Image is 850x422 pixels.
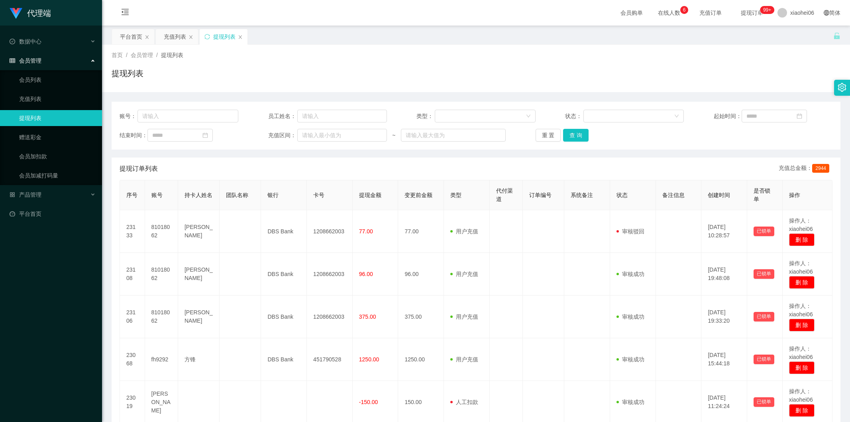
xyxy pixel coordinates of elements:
[178,210,220,253] td: [PERSON_NAME]
[359,356,379,363] span: 1250.00
[526,114,531,119] i: 图标: down
[789,319,815,331] button: 删 除
[701,210,747,253] td: [DATE] 10:28:57
[450,271,478,277] span: 用户充值
[662,192,685,198] span: 备注信息
[838,83,846,92] i: 图标: setting
[10,8,22,19] img: logo.9652507e.png
[19,91,96,107] a: 充值列表
[238,35,243,39] i: 图标: close
[268,112,297,120] span: 员工姓名：
[833,32,840,39] i: 图标: unlock
[313,192,324,198] span: 卡号
[654,10,684,16] span: 在线人数
[126,52,128,58] span: /
[789,276,815,289] button: 删 除
[398,296,444,338] td: 375.00
[450,228,478,235] span: 用户充值
[404,192,432,198] span: 变更前金额
[188,35,193,39] i: 图标: close
[797,113,802,119] i: 图标: calendar
[19,148,96,164] a: 会员加扣款
[398,210,444,253] td: 77.00
[680,6,688,14] sup: 6
[202,132,208,138] i: 图标: calendar
[131,52,153,58] span: 会员管理
[261,296,307,338] td: DBS Bank
[536,129,561,142] button: 重 置
[450,399,478,405] span: 人工扣款
[151,192,163,198] span: 账号
[789,217,813,232] span: 操作人：xiaohei06
[398,253,444,296] td: 96.00
[695,10,726,16] span: 充值订单
[10,58,15,63] i: 图标: table
[359,399,378,405] span: -150.00
[120,131,147,140] span: 结束时间：
[27,0,51,26] h1: 代理端
[754,397,774,407] button: 已锁单
[789,388,813,403] span: 操作人：xiaohei06
[359,228,373,235] span: 77.00
[156,52,158,58] span: /
[708,192,730,198] span: 创建时间
[10,206,96,222] a: 图标: dashboard平台首页
[178,296,220,338] td: [PERSON_NAME]
[261,338,307,381] td: DBS Bank
[616,399,644,405] span: 审核成功
[812,164,829,173] span: 2944
[701,253,747,296] td: [DATE] 19:48:08
[145,338,178,381] td: fh9292
[161,52,183,58] span: 提现列表
[359,192,381,198] span: 提现金额
[19,110,96,126] a: 提现列表
[450,314,478,320] span: 用户充值
[754,269,774,279] button: 已锁单
[754,187,770,202] span: 是否锁单
[178,338,220,381] td: 方锋
[307,338,353,381] td: 451790528
[789,345,813,360] span: 操作人：xiaohei06
[565,112,583,120] span: 状态：
[137,110,238,122] input: 请输入
[789,361,815,374] button: 删 除
[120,338,145,381] td: 23068
[213,29,236,44] div: 提现列表
[145,296,178,338] td: 81018062
[616,192,628,198] span: 状态
[714,112,742,120] span: 起始时间：
[737,10,767,16] span: 提现订单
[754,355,774,364] button: 已锁单
[496,187,513,202] span: 代付渠道
[789,404,815,417] button: 删 除
[120,210,145,253] td: 23133
[10,10,51,16] a: 代理端
[307,253,353,296] td: 1208662003
[401,129,506,142] input: 请输入最大值为
[268,131,297,140] span: 充值区间：
[126,192,137,198] span: 序号
[10,57,41,64] span: 会员管理
[674,114,679,119] i: 图标: down
[529,192,552,198] span: 订单编号
[760,6,774,14] sup: 1208
[19,72,96,88] a: 会员列表
[359,314,376,320] span: 375.00
[398,338,444,381] td: 1250.00
[112,0,139,26] i: 图标: menu-fold
[120,164,158,174] span: 提现订单列表
[789,192,800,198] span: 操作
[19,168,96,183] a: 会员加减打码量
[683,6,686,14] p: 6
[701,296,747,338] td: [DATE] 19:33:20
[616,228,644,235] span: 审核驳回
[616,314,644,320] span: 审核成功
[789,233,815,246] button: 删 除
[164,29,186,44] div: 充值列表
[571,192,593,198] span: 系统备注
[10,38,41,45] span: 数据中心
[701,338,747,381] td: [DATE] 15:44:18
[10,191,41,198] span: 产品管理
[450,356,478,363] span: 用户充值
[120,296,145,338] td: 23106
